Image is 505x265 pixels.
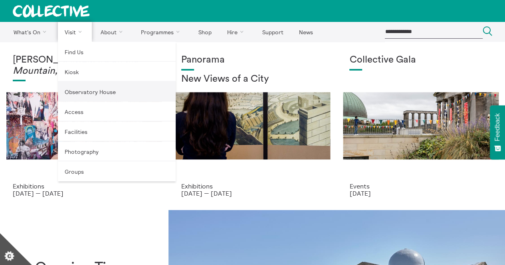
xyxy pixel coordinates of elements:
a: Facilities [58,122,176,141]
button: Feedback - Show survey [490,105,505,159]
a: Shop [191,22,218,42]
h1: Collective Gala [349,55,492,66]
a: Find Us [58,42,176,62]
p: [DATE] — [DATE] [181,190,324,197]
a: Visit [58,22,92,42]
a: Observatory House [58,82,176,102]
a: Support [255,22,290,42]
a: News [292,22,320,42]
a: What's On [6,22,56,42]
a: Collective Panorama June 2025 small file 8 Panorama New Views of a City Exhibitions [DATE] — [DATE] [168,42,337,210]
a: Programmes [134,22,190,42]
p: Exhibitions [13,183,156,190]
h1: [PERSON_NAME]: [13,55,156,77]
a: Collective Gala 2023. Image credit Sally Jubb. Collective Gala Events [DATE] [337,42,505,210]
p: [DATE] [349,190,492,197]
p: Exhibitions [181,183,324,190]
a: Groups [58,161,176,181]
a: About [93,22,133,42]
p: [DATE] — [DATE] [13,190,156,197]
a: Kiosk [58,62,176,82]
p: Events [349,183,492,190]
a: Hire [220,22,254,42]
h2: New Views of a City [181,74,324,85]
a: Access [58,102,176,122]
a: Photography [58,141,176,161]
span: Feedback [494,113,501,141]
h1: Panorama [181,55,324,66]
em: Fire on the Mountain, Light on the Hill [13,55,139,76]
